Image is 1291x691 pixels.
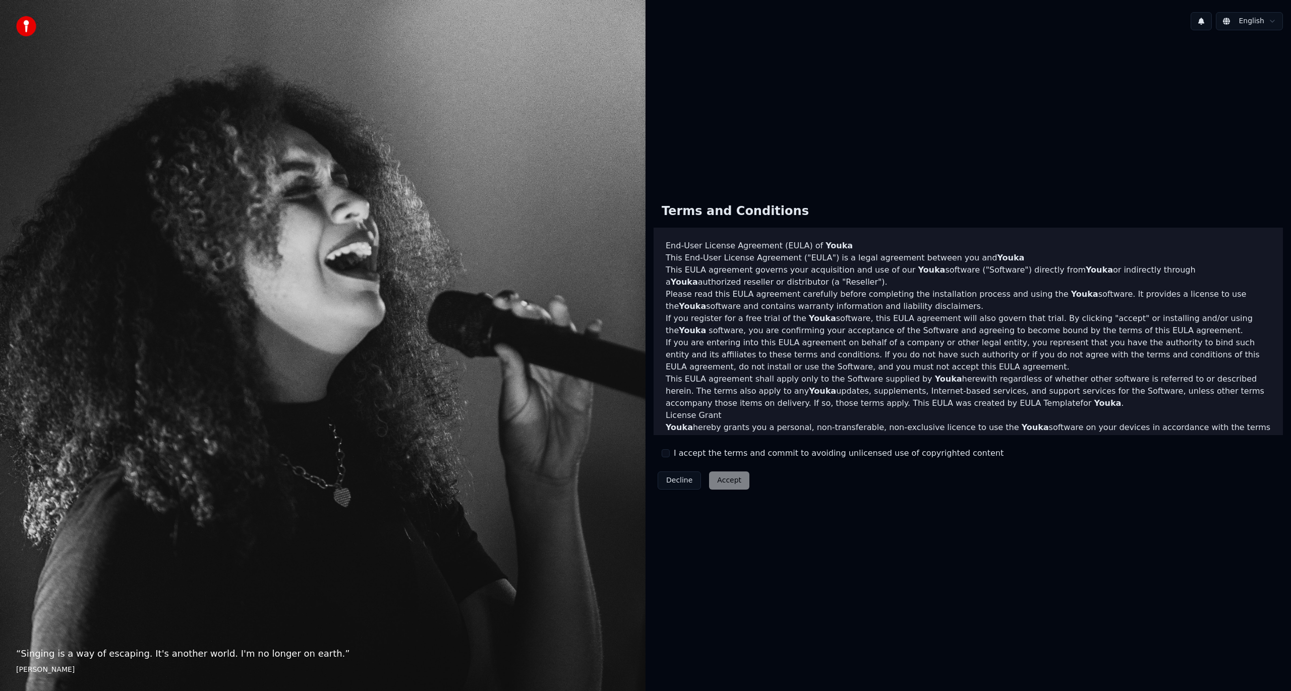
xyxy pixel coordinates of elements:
[666,373,1271,409] p: This EULA agreement shall apply only to the Software supplied by herewith regardless of whether o...
[666,421,1271,446] p: hereby grants you a personal, non-transferable, non-exclusive licence to use the software on your...
[666,288,1271,312] p: Please read this EULA agreement carefully before completing the installation process and using th...
[671,277,698,287] span: Youka
[679,326,706,335] span: Youka
[679,301,706,311] span: Youka
[16,665,629,675] footer: [PERSON_NAME]
[654,195,817,228] div: Terms and Conditions
[918,265,945,275] span: Youka
[1022,422,1049,432] span: Youka
[666,409,1271,421] h3: License Grant
[658,471,701,490] button: Decline
[666,264,1271,288] p: This EULA agreement governs your acquisition and use of our software ("Software") directly from o...
[1094,398,1121,408] span: Youka
[1071,289,1098,299] span: Youka
[1020,398,1080,408] a: EULA Template
[1086,265,1113,275] span: Youka
[935,374,962,384] span: Youka
[666,312,1271,337] p: If you register for a free trial of the software, this EULA agreement will also govern that trial...
[16,647,629,661] p: “ Singing is a way of escaping. It's another world. I'm no longer on earth. ”
[809,386,836,396] span: Youka
[997,253,1024,262] span: Youka
[666,337,1271,373] p: If you are entering into this EULA agreement on behalf of a company or other legal entity, you re...
[666,422,693,432] span: Youka
[666,240,1271,252] h3: End-User License Agreement (EULA) of
[16,16,36,36] img: youka
[809,313,836,323] span: Youka
[826,241,853,250] span: Youka
[666,252,1271,264] p: This End-User License Agreement ("EULA") is a legal agreement between you and
[674,447,1004,459] label: I accept the terms and commit to avoiding unlicensed use of copyrighted content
